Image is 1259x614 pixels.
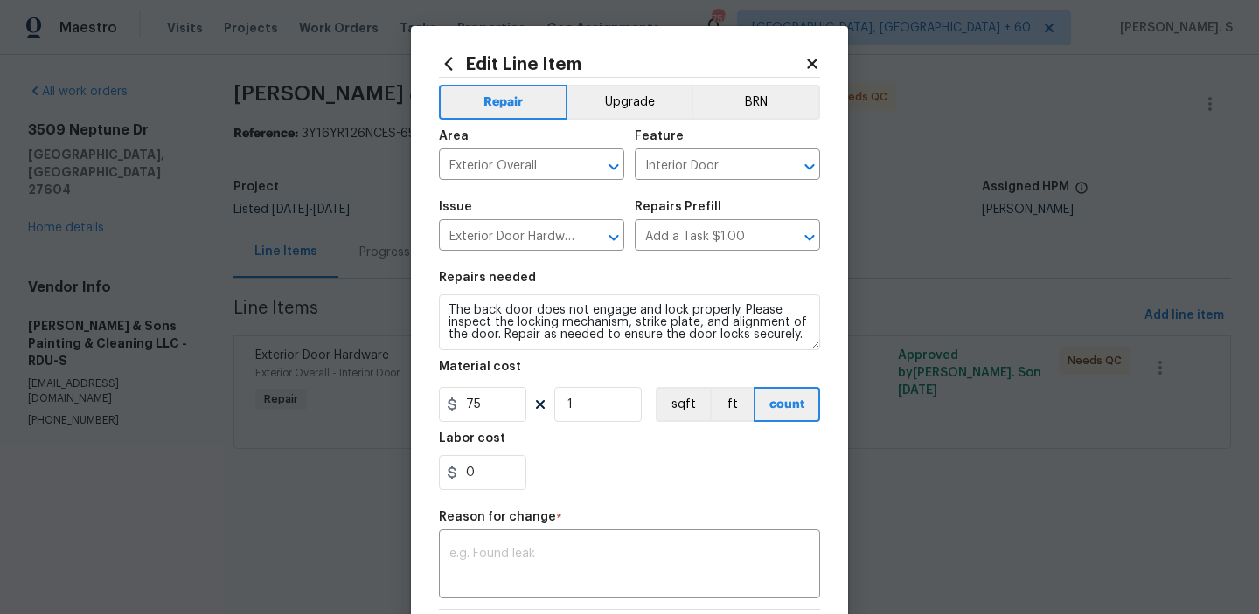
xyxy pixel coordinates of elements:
h5: Reason for change [439,511,556,523]
button: sqft [656,387,710,422]
h5: Material cost [439,361,521,373]
h5: Repairs Prefill [635,201,721,213]
button: Repair [439,85,567,120]
h5: Area [439,130,469,142]
button: count [754,387,820,422]
h5: Repairs needed [439,272,536,284]
button: ft [710,387,754,422]
button: Open [602,155,626,179]
button: BRN [692,85,820,120]
h2: Edit Line Item [439,54,804,73]
textarea: The back door does not engage and lock properly. Please inspect the locking mechanism, strike pla... [439,294,820,350]
button: Open [797,225,822,250]
button: Open [602,225,626,250]
h5: Feature [635,130,684,142]
h5: Labor cost [439,432,505,445]
button: Upgrade [567,85,692,120]
h5: Issue [439,201,472,213]
button: Open [797,155,822,179]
